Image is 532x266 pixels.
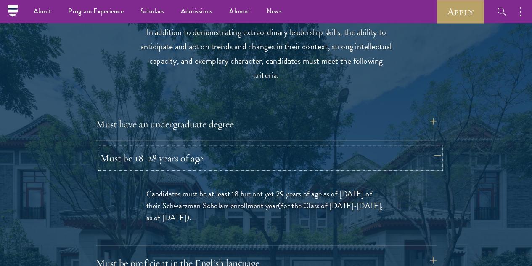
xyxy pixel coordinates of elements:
button: Must be 18-28 years of age [100,148,441,168]
span: (for the Class of [DATE]-[DATE], as of [DATE]) [146,200,383,223]
p: In addition to demonstrating extraordinary leadership skills, the ability to anticipate and act o... [136,25,397,82]
p: Candidates must be at least 18 but not yet 29 years of age as of [DATE] of their Schwarzman Schol... [146,188,386,223]
button: Must have an undergraduate degree [96,114,437,134]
